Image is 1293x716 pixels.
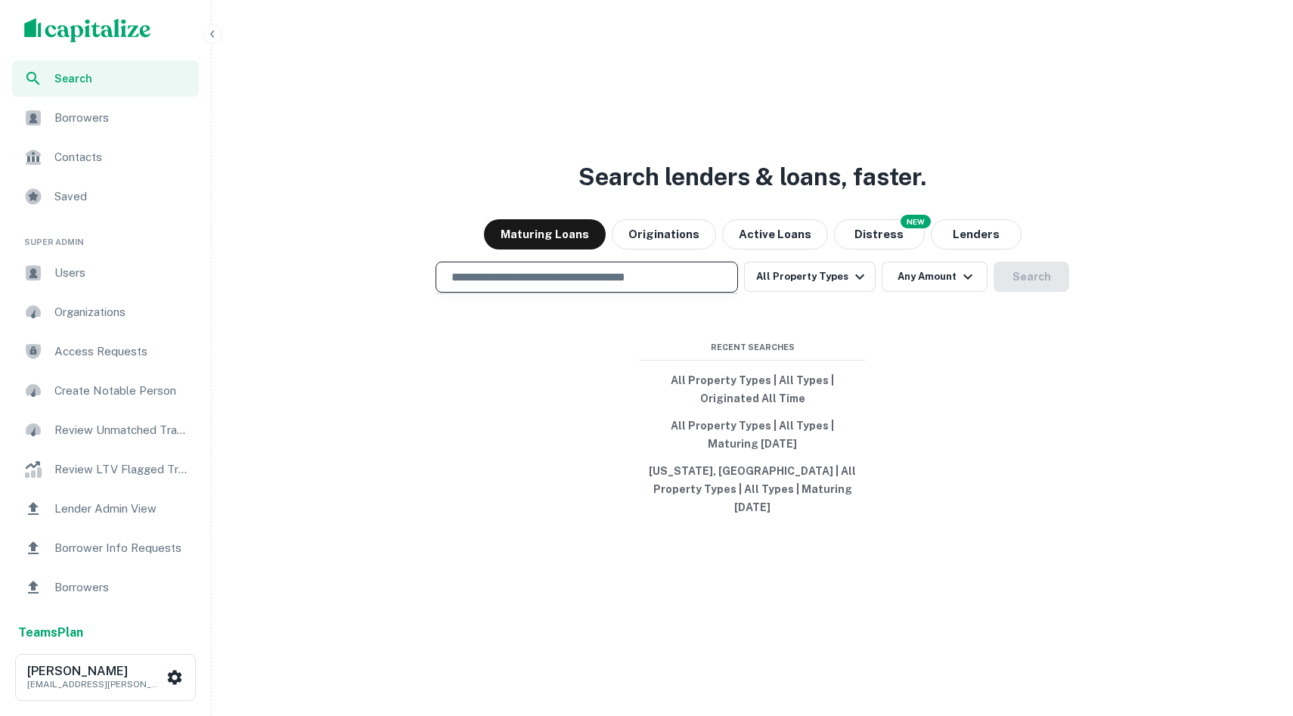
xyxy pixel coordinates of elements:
[12,412,199,448] a: Review Unmatched Transactions
[484,219,606,250] button: Maturing Loans
[639,457,866,521] button: [US_STATE], [GEOGRAPHIC_DATA] | All Property Types | All Types | Maturing [DATE]
[12,373,199,409] a: Create Notable Person
[54,460,190,479] span: Review LTV Flagged Transactions
[54,382,190,400] span: Create Notable Person
[54,303,190,321] span: Organizations
[12,178,199,215] a: Saved
[54,188,190,206] span: Saved
[12,569,199,606] a: Borrowers
[12,255,199,291] a: Users
[12,100,199,136] a: Borrowers
[54,264,190,282] span: Users
[12,609,199,645] a: Email Testing
[901,215,931,228] div: NEW
[1217,595,1293,668] iframe: Chat Widget
[54,539,190,557] span: Borrower Info Requests
[24,18,151,42] img: capitalize-logo.png
[18,624,83,642] a: TeamsPlan
[54,70,190,87] span: Search
[54,109,190,127] span: Borrowers
[27,665,163,677] h6: [PERSON_NAME]
[12,60,199,97] a: Search
[612,219,716,250] button: Originations
[18,625,83,640] strong: Teams Plan
[639,367,866,412] button: All Property Types | All Types | Originated All Time
[12,139,199,175] a: Contacts
[12,218,199,255] li: Super Admin
[27,677,163,691] p: [EMAIL_ADDRESS][PERSON_NAME][DOMAIN_NAME]
[12,333,199,370] a: Access Requests
[15,654,196,701] button: [PERSON_NAME][EMAIL_ADDRESS][PERSON_NAME][DOMAIN_NAME]
[54,421,190,439] span: Review Unmatched Transactions
[722,219,828,250] button: Active Loans
[12,451,199,488] a: Review LTV Flagged Transactions
[54,343,190,361] span: Access Requests
[12,491,199,527] a: Lender Admin View
[54,148,190,166] span: Contacts
[882,262,988,292] button: Any Amount
[12,530,199,566] a: Borrower Info Requests
[744,262,876,292] button: All Property Types
[578,159,926,195] h3: Search lenders & loans, faster.
[639,341,866,354] span: Recent Searches
[54,578,190,597] span: Borrowers
[639,412,866,457] button: All Property Types | All Types | Maturing [DATE]
[834,219,925,250] button: Search distressed loans with lien and other non-mortgage details.
[12,294,199,330] a: Organizations
[931,219,1022,250] button: Lenders
[54,500,190,518] span: Lender Admin View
